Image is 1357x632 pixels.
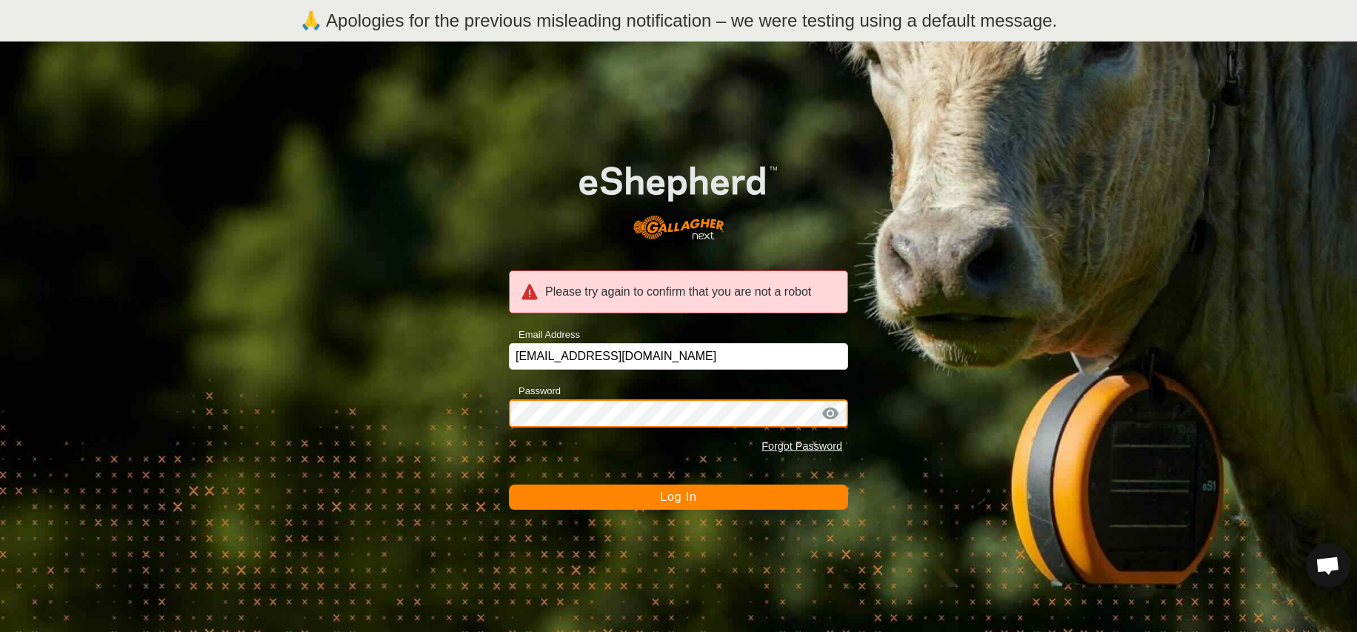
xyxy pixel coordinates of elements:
[509,270,848,313] div: Please try again to confirm that you are not a robot
[543,138,814,253] img: E-shepherd Logo
[660,490,696,503] span: Log In
[761,440,842,452] a: Forgot Password
[1306,543,1350,588] div: Open chat
[509,384,561,399] label: Password
[509,343,848,370] input: Email Address
[509,327,580,342] label: Email Address
[300,7,1058,34] p: 🙏 Apologies for the previous misleading notification – we were testing using a default message.
[509,485,848,510] button: Log In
